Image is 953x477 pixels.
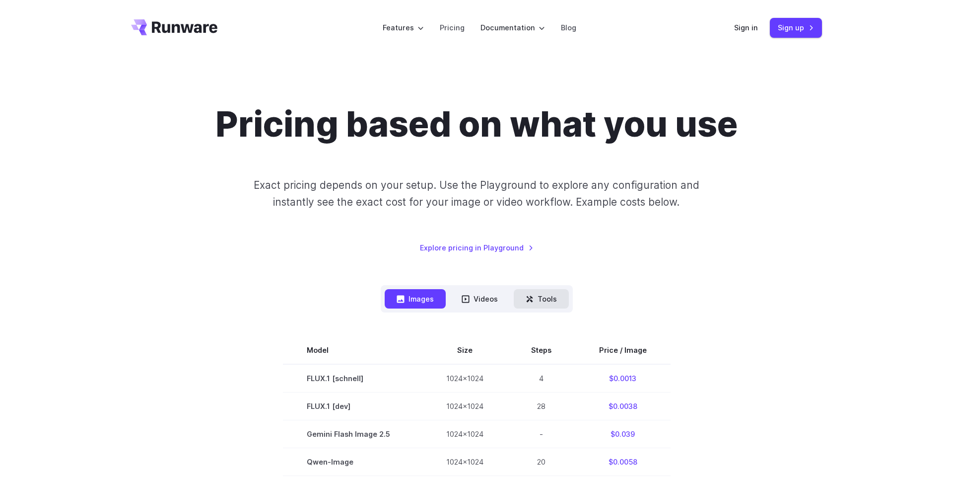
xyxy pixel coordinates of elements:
[507,420,575,448] td: -
[422,336,507,364] th: Size
[507,364,575,393] td: 4
[422,448,507,476] td: 1024x1024
[420,242,534,253] a: Explore pricing in Playground
[283,448,422,476] td: Qwen-Image
[440,22,465,33] a: Pricing
[734,22,758,33] a: Sign in
[575,448,671,476] td: $0.0058
[385,289,446,309] button: Images
[770,18,822,37] a: Sign up
[575,420,671,448] td: $0.039
[422,420,507,448] td: 1024x1024
[507,448,575,476] td: 20
[383,22,424,33] label: Features
[422,364,507,393] td: 1024x1024
[575,336,671,364] th: Price / Image
[131,19,217,35] a: Go to /
[507,336,575,364] th: Steps
[507,393,575,420] td: 28
[450,289,510,309] button: Videos
[514,289,569,309] button: Tools
[575,364,671,393] td: $0.0013
[561,22,576,33] a: Blog
[307,428,399,440] span: Gemini Flash Image 2.5
[235,177,718,210] p: Exact pricing depends on your setup. Use the Playground to explore any configuration and instantl...
[422,393,507,420] td: 1024x1024
[283,364,422,393] td: FLUX.1 [schnell]
[283,336,422,364] th: Model
[575,393,671,420] td: $0.0038
[215,103,738,145] h1: Pricing based on what you use
[283,393,422,420] td: FLUX.1 [dev]
[480,22,545,33] label: Documentation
